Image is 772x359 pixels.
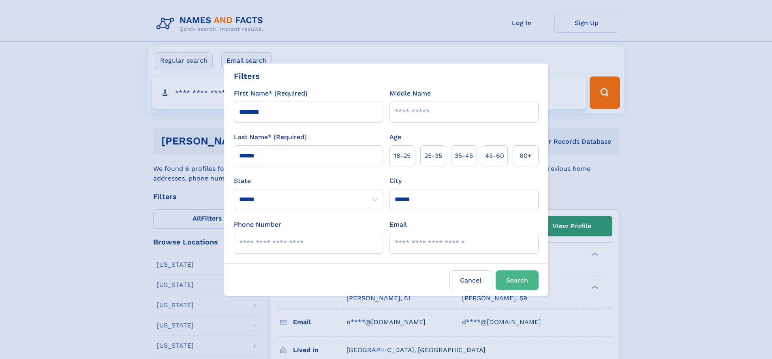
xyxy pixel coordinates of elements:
[424,151,442,161] span: 25‑35
[234,220,281,229] label: Phone Number
[389,176,402,186] label: City
[234,132,307,142] label: Last Name* (Required)
[234,176,383,186] label: State
[394,151,411,161] span: 18‑25
[449,270,492,290] label: Cancel
[389,132,401,142] label: Age
[520,151,532,161] span: 60+
[234,89,308,98] label: First Name* (Required)
[389,220,407,229] label: Email
[496,270,539,290] button: Search
[389,89,431,98] label: Middle Name
[455,151,473,161] span: 35‑45
[234,70,260,82] div: Filters
[485,151,504,161] span: 45‑60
